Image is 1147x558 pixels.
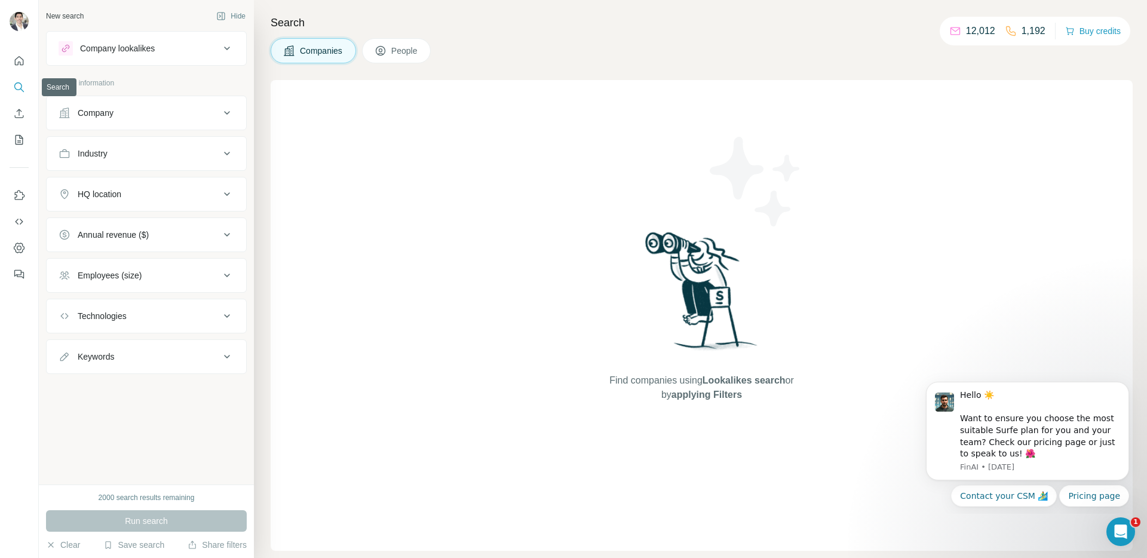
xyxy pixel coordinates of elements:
button: Feedback [10,263,29,285]
button: Use Surfe API [10,211,29,232]
button: Employees (size) [47,261,246,290]
button: Share filters [188,539,247,551]
button: Company [47,99,246,127]
button: Hide [208,7,254,25]
iframe: Intercom notifications message [908,371,1147,514]
button: HQ location [47,180,246,209]
button: Search [10,76,29,98]
button: Technologies [47,302,246,330]
div: Annual revenue ($) [78,229,149,241]
h4: Search [271,14,1133,31]
span: applying Filters [671,390,742,400]
div: Employees (size) [78,269,142,281]
button: Dashboard [10,237,29,259]
button: Enrich CSV [10,103,29,124]
p: 12,012 [966,24,995,38]
iframe: Intercom live chat [1106,517,1135,546]
span: People [391,45,419,57]
div: Company lookalikes [80,42,155,54]
img: Surfe Illustration - Stars [702,128,809,235]
span: Lookalikes search [703,375,786,385]
img: Surfe Illustration - Woman searching with binoculars [640,229,764,362]
button: Annual revenue ($) [47,220,246,249]
div: Technologies [78,310,127,322]
span: 1 [1131,517,1140,527]
div: 2000 search results remaining [99,492,195,503]
button: My lists [10,129,29,151]
button: Industry [47,139,246,168]
div: Keywords [78,351,114,363]
button: Save search [103,539,164,551]
div: HQ location [78,188,121,200]
button: Buy credits [1065,23,1121,39]
div: Industry [78,148,108,160]
button: Keywords [47,342,246,371]
p: 1,192 [1022,24,1045,38]
span: Companies [300,45,344,57]
div: New search [46,11,84,22]
button: Quick start [10,50,29,72]
span: Find companies using or by [606,373,797,402]
img: Avatar [10,12,29,31]
button: Use Surfe on LinkedIn [10,185,29,206]
button: Company lookalikes [47,34,246,63]
p: Company information [46,78,247,88]
div: Company [78,107,114,119]
button: Clear [46,539,80,551]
